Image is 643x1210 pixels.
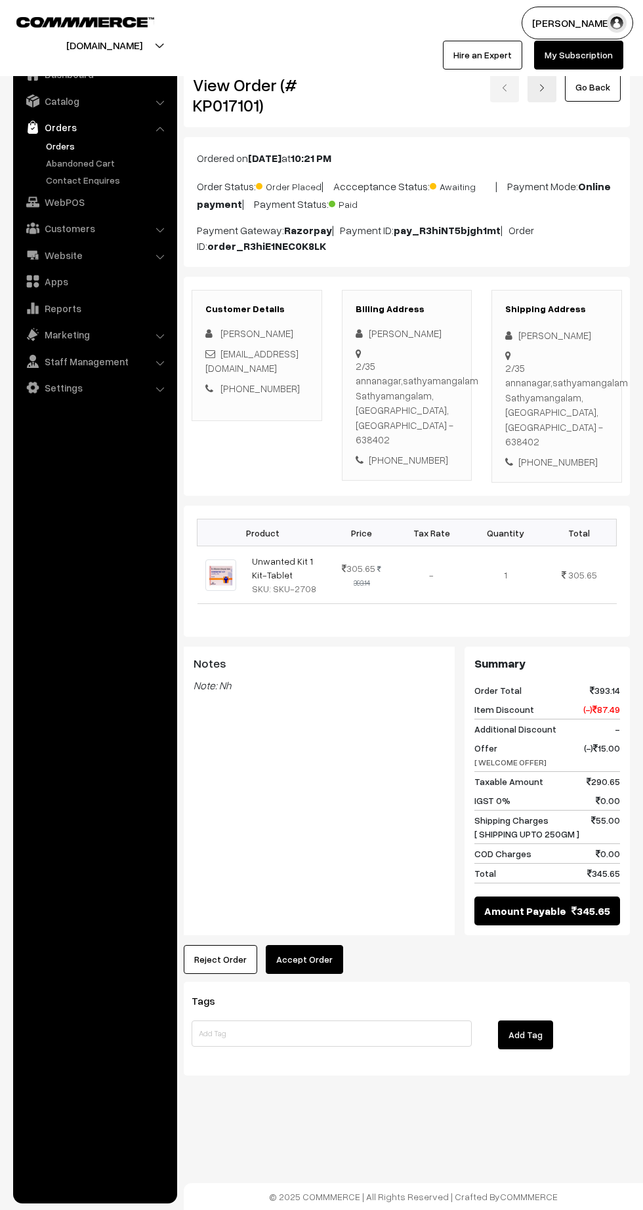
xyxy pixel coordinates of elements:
[498,1020,553,1049] button: Add Tag
[474,741,547,769] span: Offer
[16,17,154,27] img: COMMMERCE
[356,359,478,447] div: 2/35 annanagar,sathyamangalam Sathyamangalam, [GEOGRAPHIC_DATA], [GEOGRAPHIC_DATA] - 638402
[16,350,173,373] a: Staff Management
[587,775,620,788] span: 290.65
[291,151,331,165] b: 10:21 PM
[43,156,173,170] a: Abandoned Cart
[342,563,375,574] span: 305.65
[538,84,546,92] img: right-arrow.png
[194,677,445,693] blockquote: Note: Nh
[207,239,326,252] b: order_R3hiE1NEC0K8LK
[43,173,173,187] a: Contact Enquires
[395,519,468,546] th: Tax Rate
[474,794,510,807] span: IGST 0%
[193,75,322,115] h2: View Order (# KP017101)
[484,903,566,919] span: Amount Payable
[474,683,522,697] span: Order Total
[474,656,620,671] h3: Summary
[16,270,173,293] a: Apps
[16,89,173,113] a: Catalog
[505,304,608,315] h3: Shipping Address
[356,326,459,341] div: [PERSON_NAME]
[192,994,231,1007] span: Tags
[329,194,394,211] span: Paid
[356,304,459,315] h3: Billing Address
[252,555,313,580] a: Unwanted Kit 1 Kit-Tablet
[596,847,620,860] span: 0.00
[474,847,531,860] span: COD Charges
[590,683,620,697] span: 393.14
[565,73,621,102] a: Go Back
[356,453,459,468] div: [PHONE_NUMBER]
[430,176,495,193] span: Awaiting
[284,224,332,237] b: Razorpay
[583,702,620,716] span: (-) 87.49
[474,866,496,880] span: Total
[474,757,547,767] span: [ WELCOME OFFER]
[329,519,395,546] th: Price
[534,41,623,70] a: My Subscription
[43,139,173,153] a: Orders
[474,702,534,716] span: Item Discount
[192,1020,472,1047] input: Add Tag
[16,296,173,320] a: Reports
[615,722,620,736] span: -
[205,559,236,590] img: UNWANTED KIT.jpeg
[16,216,173,240] a: Customers
[568,569,597,580] span: 305.65
[571,903,610,919] span: 345.65
[197,176,617,212] p: Order Status: | Accceptance Status: | Payment Mode: | Payment Status:
[205,304,308,315] h3: Customer Details
[354,565,382,587] strike: 393.14
[16,190,173,214] a: WebPOS
[505,328,608,343] div: [PERSON_NAME]
[395,546,468,604] td: -
[252,582,321,595] div: SKU: SKU-2708
[220,382,300,394] a: [PHONE_NUMBER]
[504,569,507,580] span: 1
[584,741,620,769] span: (-) 15.00
[194,656,445,671] h3: Notes
[256,176,321,193] span: Order Placed
[474,775,543,788] span: Taxable Amount
[522,7,633,39] button: [PERSON_NAME]
[197,150,617,166] p: Ordered on at
[500,1191,558,1202] a: COMMMERCE
[16,13,131,29] a: COMMMERCE
[474,722,556,736] span: Additional Discount
[468,519,542,546] th: Quantity
[505,361,628,449] div: 2/35 annanagar,sathyamangalam Sathyamangalam, [GEOGRAPHIC_DATA], [GEOGRAPHIC_DATA] - 638402
[505,454,608,470] div: [PHONE_NUMBER]
[16,323,173,346] a: Marketing
[197,519,329,546] th: Product
[542,519,616,546] th: Total
[197,222,617,254] p: Payment Gateway: | Payment ID: | Order ID:
[16,243,173,267] a: Website
[607,13,627,33] img: user
[220,327,293,339] span: [PERSON_NAME]
[16,376,173,399] a: Settings
[205,348,299,374] a: [EMAIL_ADDRESS][DOMAIN_NAME]
[20,29,188,62] button: [DOMAIN_NAME]
[591,813,620,841] span: 55.00
[248,151,281,165] b: [DATE]
[266,945,343,974] button: Accept Order
[587,866,620,880] span: 345.65
[16,115,173,139] a: Orders
[596,794,620,807] span: 0.00
[184,1183,643,1210] footer: © 2025 COMMMERCE | All Rights Reserved | Crafted By
[184,945,257,974] button: Reject Order
[443,41,522,70] a: Hire an Expert
[394,224,501,237] b: pay_R3hiNT5bjgh1mt
[474,813,579,841] span: Shipping Charges [ SHIPPING UPTO 250GM ]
